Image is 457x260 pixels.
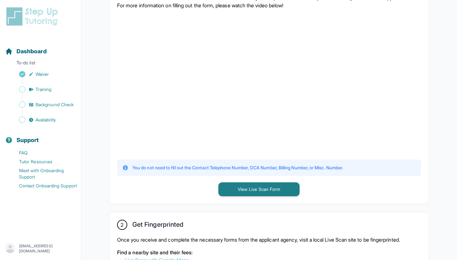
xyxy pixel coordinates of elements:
a: View Live Scan Form [218,186,300,192]
button: [EMAIL_ADDRESS][DOMAIN_NAME] [5,243,76,254]
img: logo [5,6,62,27]
p: To-do list [3,60,78,68]
button: Dashboard [3,37,78,58]
a: Tutor Resources [5,157,81,166]
span: 2 [121,221,123,229]
a: FAQ [5,148,81,157]
a: Waiver [5,70,81,79]
p: Once you receive and complete the necessary forms from the applicant agency, visit a local Live S... [117,236,421,244]
p: [EMAIL_ADDRESS][DOMAIN_NAME] [19,244,76,254]
a: Background Check [5,100,81,109]
p: You do not need to fill out the Contact Telephone Number, OCA Number, Billing Number, or Misc. Nu... [132,165,343,171]
a: Dashboard [5,47,47,56]
a: Contact Onboarding Support [5,181,81,190]
span: Background Check [36,101,74,108]
span: Support [17,136,39,145]
p: Find a nearby site and their fees: [117,249,421,256]
h2: Get Fingerprinted [132,221,183,231]
a: Training [5,85,81,94]
span: Dashboard [17,47,47,56]
a: Availability [5,115,81,124]
a: Meet with Onboarding Support [5,166,81,181]
iframe: YouTube video player [117,14,339,153]
button: View Live Scan Form [218,182,300,196]
button: Support [3,126,78,147]
span: Training [36,86,52,93]
span: Availability [36,117,56,123]
span: Waiver [36,71,49,77]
